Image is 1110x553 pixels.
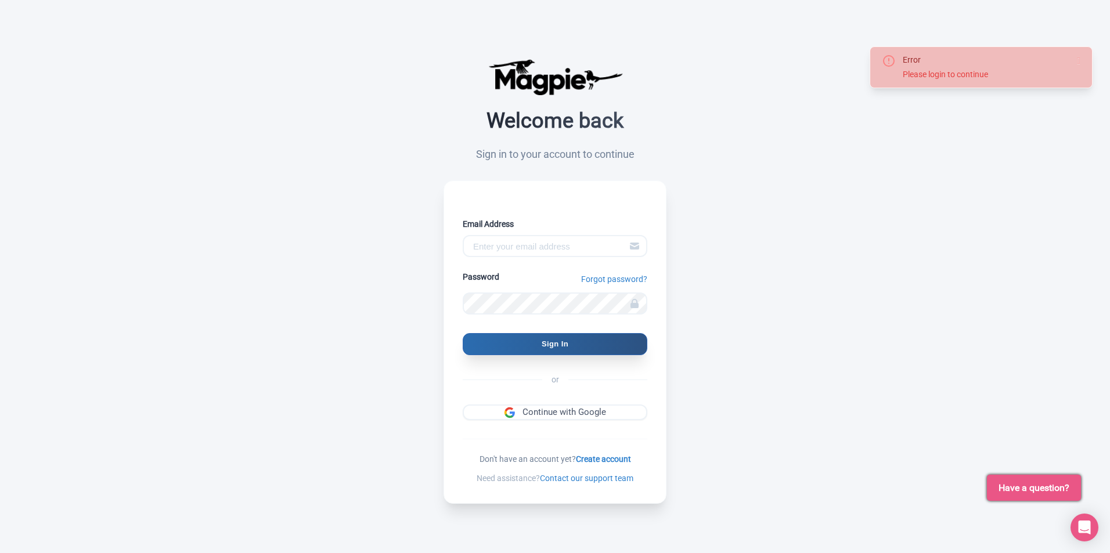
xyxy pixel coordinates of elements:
[581,273,647,285] a: Forgot password?
[987,475,1081,501] button: Have a question?
[463,235,647,257] input: Enter your email address
[463,218,647,230] label: Email Address
[463,453,647,465] div: Don't have an account yet?
[463,404,647,420] a: Continue with Google
[576,454,631,464] a: Create account
[444,110,666,133] h2: Welcome back
[542,374,568,386] span: or
[999,481,1069,495] span: Have a question?
[463,271,499,283] label: Password
[485,59,625,96] img: logo-ab69f6fb50320c5b225c76a69d11143b.png
[463,333,647,355] input: Sign In
[1077,54,1080,68] button: Close
[903,54,1068,66] div: Error
[903,68,1068,81] div: Please login to continue
[444,146,666,162] p: Sign in to your account to continue
[463,472,647,485] div: Need assistance?
[1071,514,1098,541] div: Open Intercom Messenger
[540,474,633,483] a: Contact our support team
